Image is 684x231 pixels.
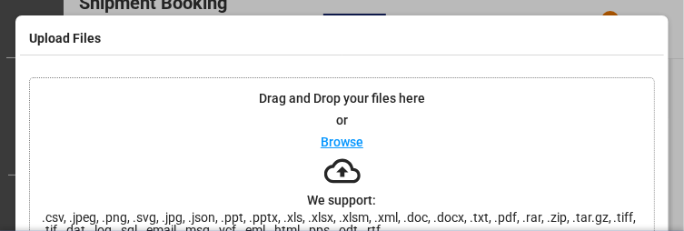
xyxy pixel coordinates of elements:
p: or [336,114,348,126]
p: Drag and Drop your files here [259,92,425,105]
h4: Upload Files [29,29,101,48]
p: We support: [308,194,377,206]
p: Browse [321,136,363,148]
